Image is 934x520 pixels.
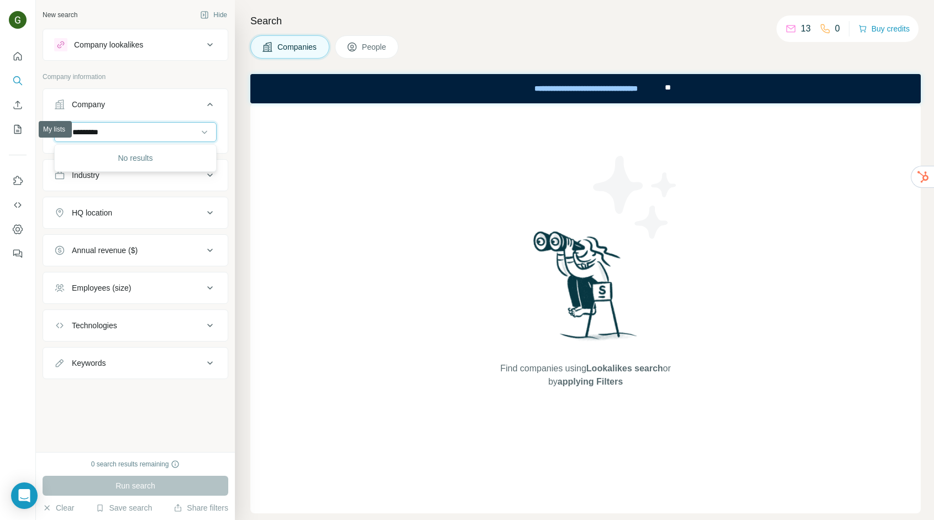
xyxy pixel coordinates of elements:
span: Find companies using or by [497,362,674,388]
button: Save search [96,502,152,513]
button: Hide [192,7,235,23]
button: Company lookalikes [43,31,228,58]
button: HQ location [43,199,228,226]
h4: Search [250,13,921,29]
div: New search [43,10,77,20]
button: Search [9,71,27,91]
div: Industry [72,170,99,181]
div: Open Intercom Messenger [11,482,38,509]
button: Buy credits [858,21,910,36]
button: Company [43,91,228,122]
button: Use Surfe on LinkedIn [9,171,27,191]
button: My lists [9,119,27,139]
button: Keywords [43,350,228,376]
div: Company lookalikes [74,39,143,50]
iframe: Banner [250,74,921,103]
div: Technologies [72,320,117,331]
span: Companies [277,41,318,52]
button: Share filters [174,502,228,513]
p: 13 [801,22,811,35]
button: Employees (size) [43,275,228,301]
button: Annual revenue ($) [43,237,228,264]
img: Surfe Illustration - Stars [586,148,685,247]
span: Lookalikes search [586,364,663,373]
span: applying Filters [558,377,623,386]
img: Surfe Illustration - Woman searching with binoculars [528,228,643,351]
button: Quick start [9,46,27,66]
div: Annual revenue ($) [72,245,138,256]
div: Company [72,99,105,110]
span: People [362,41,387,52]
button: Clear [43,502,74,513]
button: Enrich CSV [9,95,27,115]
p: 0 [835,22,840,35]
div: HQ location [72,207,112,218]
button: Dashboard [9,219,27,239]
div: No results [57,147,214,169]
div: Employees (size) [72,282,131,293]
div: Keywords [72,358,106,369]
p: Company information [43,72,228,82]
img: Avatar [9,11,27,29]
button: Technologies [43,312,228,339]
button: Use Surfe API [9,195,27,215]
button: Feedback [9,244,27,264]
div: 0 search results remaining [91,459,180,469]
button: Industry [43,162,228,188]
